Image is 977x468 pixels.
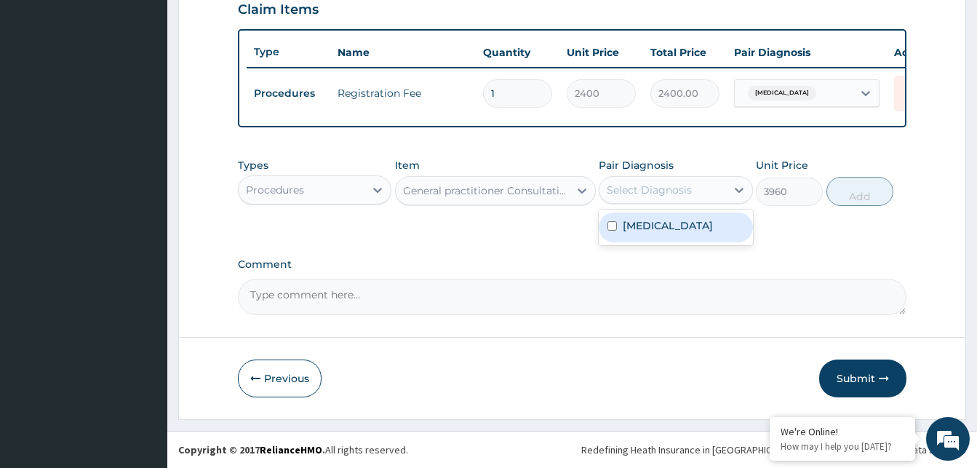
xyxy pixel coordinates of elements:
[727,38,887,67] th: Pair Diagnosis
[260,443,322,456] a: RelianceHMO
[330,79,476,108] td: Registration Fee
[247,80,330,107] td: Procedures
[238,258,906,271] label: Comment
[826,177,893,206] button: Add
[756,158,808,172] label: Unit Price
[27,73,59,109] img: d_794563401_company_1708531726252_794563401
[819,360,906,397] button: Submit
[643,38,727,67] th: Total Price
[238,360,322,397] button: Previous
[238,159,268,172] label: Types
[403,183,570,198] div: General practitioner Consultation first outpatient consultation
[559,38,643,67] th: Unit Price
[7,313,277,364] textarea: Type your message and hit 'Enter'
[76,82,244,100] div: Chat with us now
[238,2,319,18] h3: Claim Items
[246,183,304,197] div: Procedures
[607,183,692,197] div: Select Diagnosis
[395,158,420,172] label: Item
[781,440,904,453] p: How may I help you today?
[247,39,330,66] th: Type
[887,38,960,67] th: Actions
[623,218,713,233] label: [MEDICAL_DATA]
[581,443,966,457] div: Redefining Heath Insurance in [GEOGRAPHIC_DATA] using Telemedicine and Data Science!
[178,443,325,456] strong: Copyright © 2017 .
[748,86,816,100] span: [MEDICAL_DATA]
[239,7,274,42] div: Minimize live chat window
[167,431,977,468] footer: All rights reserved.
[781,425,904,438] div: We're Online!
[84,141,201,288] span: We're online!
[476,38,559,67] th: Quantity
[330,38,476,67] th: Name
[599,158,674,172] label: Pair Diagnosis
